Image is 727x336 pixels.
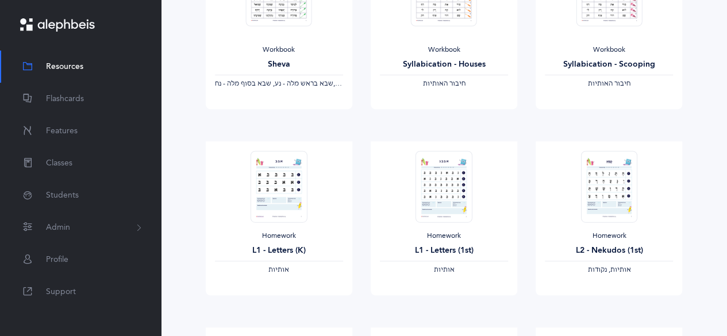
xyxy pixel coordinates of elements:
img: Homework_L1_Letters_R_EN_thumbnail_1731214661.png [251,150,307,222]
div: Syllabication - Scooping [545,59,673,71]
span: Features [46,125,78,137]
div: Homework [215,231,343,241]
div: L2 - Nekudos (1st) [545,245,673,257]
span: ‫אותיות‬ [433,265,454,273]
div: Sheva [215,59,343,71]
iframe: Drift Widget Chat Controller [670,279,713,322]
span: Profile [46,254,68,266]
span: Students [46,190,79,202]
span: Flashcards [46,93,84,105]
img: Homework_L2_Nekudos_R_EN_1_thumbnail_1731617499.png [581,150,637,222]
div: Workbook [545,45,673,55]
div: Workbook [380,45,508,55]
div: Syllabication - Houses [380,59,508,71]
span: ‫אותיות‬ [268,265,289,273]
span: ‫שבא בראש מלה - נע, שבא בסוף מלה - נח‬ [215,79,333,87]
span: Admin [46,222,70,234]
span: ‫אותיות, נקודות‬ [587,265,630,273]
div: Homework [545,231,673,241]
div: Homework [380,231,508,241]
div: Workbook [215,45,343,55]
div: L1 - Letters (1st) [380,245,508,257]
span: Support [46,286,76,298]
div: ‪, + 2‬ [215,79,343,88]
div: L1 - Letters (K) [215,245,343,257]
img: Homework_L1_Letters_O_Red_EN_thumbnail_1731215195.png [416,150,472,222]
span: Classes [46,157,72,169]
span: ‫חיבור האותיות‬ [422,79,465,87]
span: Resources [46,61,83,73]
span: ‫חיבור האותיות‬ [588,79,630,87]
